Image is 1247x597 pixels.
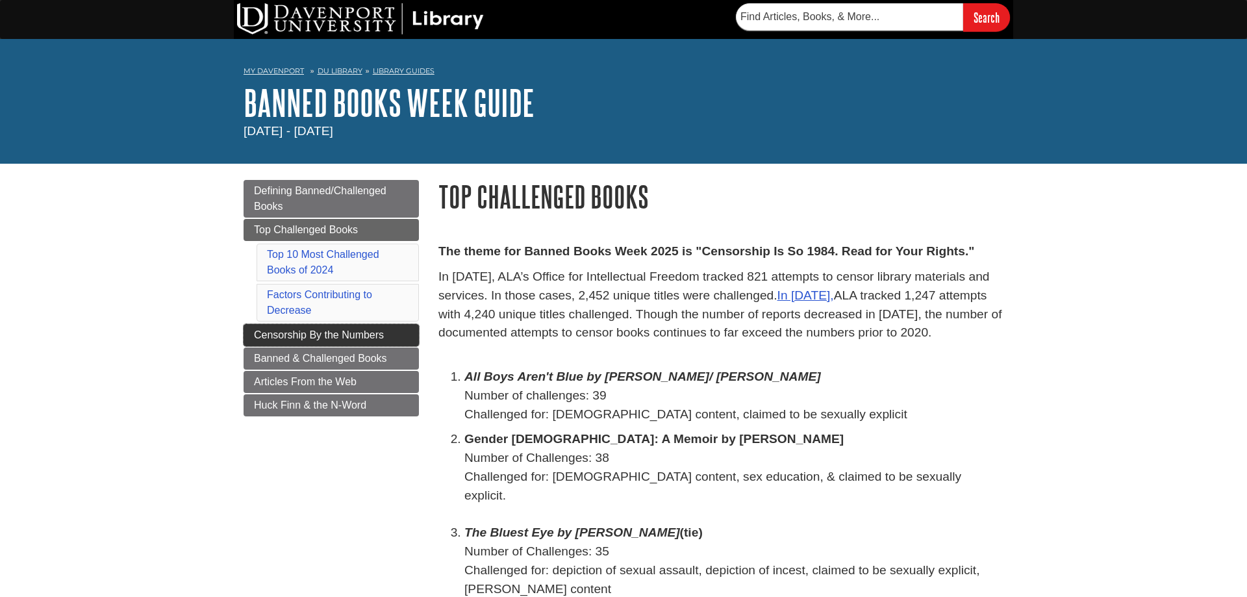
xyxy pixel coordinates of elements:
[244,180,419,416] div: Guide Page Menu
[244,124,333,138] span: [DATE] - [DATE]
[464,387,1003,424] p: Number of challenges: 39 Challenged for: [DEMOGRAPHIC_DATA] content, claimed to be sexually explicit
[254,400,366,411] span: Huck Finn & the N-Word
[736,3,963,31] input: Find Articles, Books, & More...
[318,66,362,75] a: DU Library
[963,3,1010,31] input: Search
[244,62,1003,83] nav: breadcrumb
[438,268,1003,361] p: In [DATE], ALA’s Office for Intellectual Freedom tracked 821 attempts to censor library materials...
[237,3,484,34] img: DU Library
[244,324,419,346] a: Censorship By the Numbers
[464,432,844,446] strong: Gender [DEMOGRAPHIC_DATA]: A Memoir by [PERSON_NAME]
[254,224,358,235] span: Top Challenged Books
[244,348,419,370] a: Banned & Challenged Books
[438,180,1003,213] h1: Top Challenged Books
[777,288,834,302] a: In [DATE],
[254,329,384,340] span: Censorship By the Numbers
[244,394,419,416] a: Huck Finn & the N-Word
[464,370,821,383] em: All Boys Aren't Blue by [PERSON_NAME]/ [PERSON_NAME]
[438,244,974,258] strong: The theme for Banned Books Week 2025 is "Censorship Is So 1984. Read for Your Rights."
[244,371,419,393] a: Articles From the Web
[244,180,419,218] a: Defining Banned/Challenged Books
[244,83,535,123] a: Banned Books Week Guide
[254,185,386,212] span: Defining Banned/Challenged Books
[244,66,304,77] a: My Davenport
[244,219,419,241] a: Top Challenged Books
[267,289,372,316] a: Factors Contributing to Decrease
[464,526,680,539] strong: The Bluest Eye by [PERSON_NAME]
[254,353,387,364] span: Banned & Challenged Books
[680,526,703,539] strong: (tie)
[464,430,1003,524] li: Number of Challenges: 38 Challenged for: [DEMOGRAPHIC_DATA] content, sex education, & claimed to ...
[373,66,435,75] a: Library Guides
[254,376,357,387] span: Articles From the Web
[736,3,1010,31] form: Searches DU Library's articles, books, and more
[267,249,379,275] a: Top 10 Most Challenged Books of 2024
